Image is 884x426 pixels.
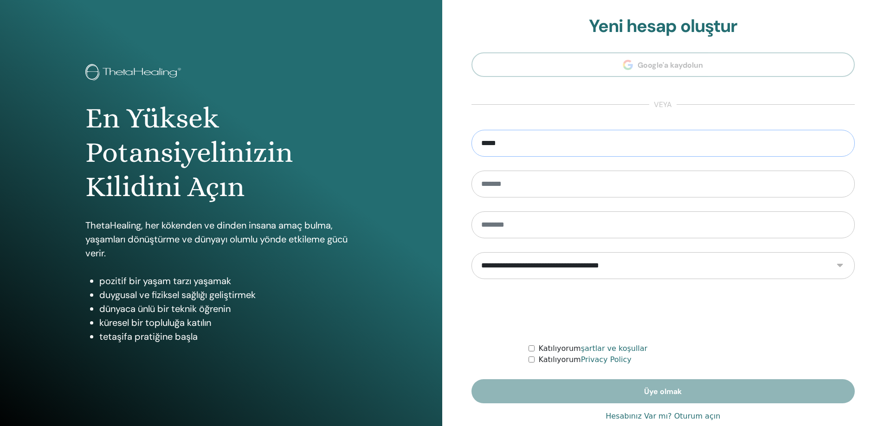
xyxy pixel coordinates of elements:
li: dünyaca ünlü bir teknik öğrenin [99,302,357,316]
label: Katılıyorum [538,343,647,354]
iframe: reCAPTCHA [593,293,734,329]
p: ThetaHealing, her kökenden ve dinden insana amaç bulma, yaşamları dönüştürme ve dünyayı olumlu yö... [85,218,357,260]
label: Katılıyorum [538,354,631,365]
a: Privacy Policy [581,355,632,364]
span: veya [649,99,677,110]
li: duygusal ve fiziksel sağlığı geliştirmek [99,288,357,302]
li: pozitif bir yaşam tarzı yaşamak [99,274,357,288]
a: şartlar ve koşullar [581,344,648,353]
a: Hesabınız Var mı? Oturum açın [606,411,720,422]
li: küresel bir topluluğa katılın [99,316,357,330]
li: tetaşifa pratiğine başla [99,330,357,343]
h2: Yeni hesap oluştur [471,16,855,37]
h1: En Yüksek Potansiyelinizin Kilidini Açın [85,101,357,204]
